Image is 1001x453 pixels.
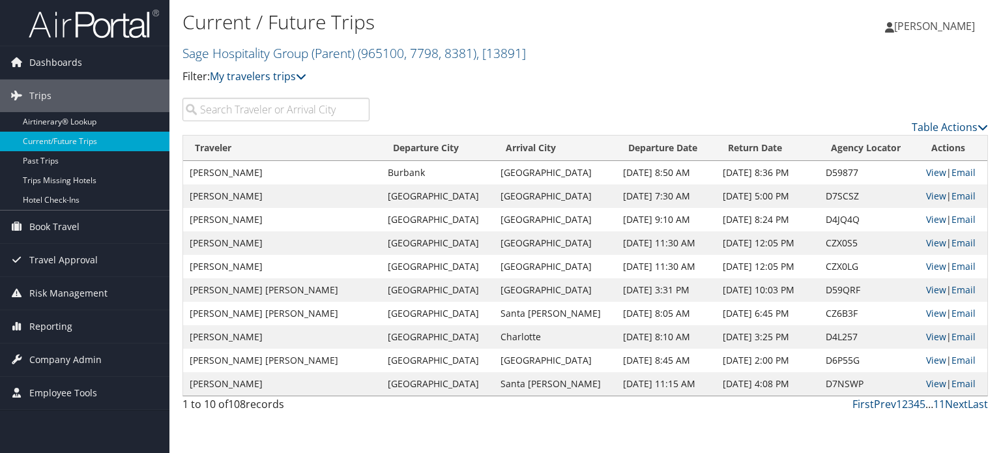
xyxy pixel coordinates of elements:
[494,302,617,325] td: Santa [PERSON_NAME]
[183,161,381,184] td: [PERSON_NAME]
[183,136,381,161] th: Traveler: activate to sort column ascending
[617,208,716,231] td: [DATE] 9:10 AM
[926,213,946,226] a: View
[182,44,526,62] a: Sage Hospitality Group (Parent)
[210,69,306,83] a: My travelers trips
[716,372,819,396] td: [DATE] 4:08 PM
[926,190,946,202] a: View
[896,397,902,411] a: 1
[617,255,716,278] td: [DATE] 11:30 AM
[716,161,819,184] td: [DATE] 8:36 PM
[494,372,617,396] td: Santa [PERSON_NAME]
[920,349,987,372] td: |
[494,136,617,161] th: Arrival City: activate to sort column ascending
[912,120,988,134] a: Table Actions
[852,397,874,411] a: First
[716,184,819,208] td: [DATE] 5:00 PM
[716,349,819,372] td: [DATE] 2:00 PM
[926,284,946,296] a: View
[926,377,946,390] a: View
[182,396,370,418] div: 1 to 10 of records
[183,302,381,325] td: [PERSON_NAME] [PERSON_NAME]
[951,330,976,343] a: Email
[381,136,494,161] th: Departure City: activate to sort column ascending
[920,397,925,411] a: 5
[494,349,617,372] td: [GEOGRAPHIC_DATA]
[933,397,945,411] a: 11
[819,136,920,161] th: Agency Locator: activate to sort column ascending
[819,349,920,372] td: D6P55G
[29,277,108,310] span: Risk Management
[716,302,819,325] td: [DATE] 6:45 PM
[494,161,617,184] td: [GEOGRAPHIC_DATA]
[951,190,976,202] a: Email
[951,354,976,366] a: Email
[617,231,716,255] td: [DATE] 11:30 AM
[716,231,819,255] td: [DATE] 12:05 PM
[617,184,716,208] td: [DATE] 7:30 AM
[617,302,716,325] td: [DATE] 8:05 AM
[494,208,617,231] td: [GEOGRAPHIC_DATA]
[358,44,476,62] span: ( 965100, 7798, 8381 )
[951,166,976,179] a: Email
[183,255,381,278] td: [PERSON_NAME]
[920,136,987,161] th: Actions
[182,8,719,36] h1: Current / Future Trips
[617,136,716,161] th: Departure Date: activate to sort column descending
[920,278,987,302] td: |
[920,372,987,396] td: |
[819,325,920,349] td: D4L257
[920,255,987,278] td: |
[951,284,976,296] a: Email
[902,397,908,411] a: 2
[617,349,716,372] td: [DATE] 8:45 AM
[183,231,381,255] td: [PERSON_NAME]
[617,325,716,349] td: [DATE] 8:10 AM
[183,208,381,231] td: [PERSON_NAME]
[381,208,494,231] td: [GEOGRAPHIC_DATA]
[819,278,920,302] td: D59QRF
[819,302,920,325] td: CZ6B3F
[716,278,819,302] td: [DATE] 10:03 PM
[920,208,987,231] td: |
[183,184,381,208] td: [PERSON_NAME]
[716,208,819,231] td: [DATE] 8:24 PM
[819,372,920,396] td: D7NSWP
[716,136,819,161] th: Return Date: activate to sort column ascending
[29,244,98,276] span: Travel Approval
[894,19,975,33] span: [PERSON_NAME]
[183,278,381,302] td: [PERSON_NAME] [PERSON_NAME]
[951,307,976,319] a: Email
[819,255,920,278] td: CZX0LG
[819,231,920,255] td: CZX0S5
[29,80,51,112] span: Trips
[381,231,494,255] td: [GEOGRAPHIC_DATA]
[926,166,946,179] a: View
[29,377,97,409] span: Employee Tools
[381,349,494,372] td: [GEOGRAPHIC_DATA]
[716,255,819,278] td: [DATE] 12:05 PM
[182,98,370,121] input: Search Traveler or Arrival City
[819,208,920,231] td: D4JQ4Q
[926,330,946,343] a: View
[968,397,988,411] a: Last
[494,231,617,255] td: [GEOGRAPHIC_DATA]
[494,278,617,302] td: [GEOGRAPHIC_DATA]
[920,161,987,184] td: |
[920,325,987,349] td: |
[29,211,80,243] span: Book Travel
[29,8,159,39] img: airportal-logo.png
[908,397,914,411] a: 3
[920,302,987,325] td: |
[926,354,946,366] a: View
[617,278,716,302] td: [DATE] 3:31 PM
[183,349,381,372] td: [PERSON_NAME] [PERSON_NAME]
[29,310,72,343] span: Reporting
[182,68,719,85] p: Filter:
[183,372,381,396] td: [PERSON_NAME]
[381,302,494,325] td: [GEOGRAPHIC_DATA]
[381,161,494,184] td: Burbank
[29,46,82,79] span: Dashboards
[381,184,494,208] td: [GEOGRAPHIC_DATA]
[381,325,494,349] td: [GEOGRAPHIC_DATA]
